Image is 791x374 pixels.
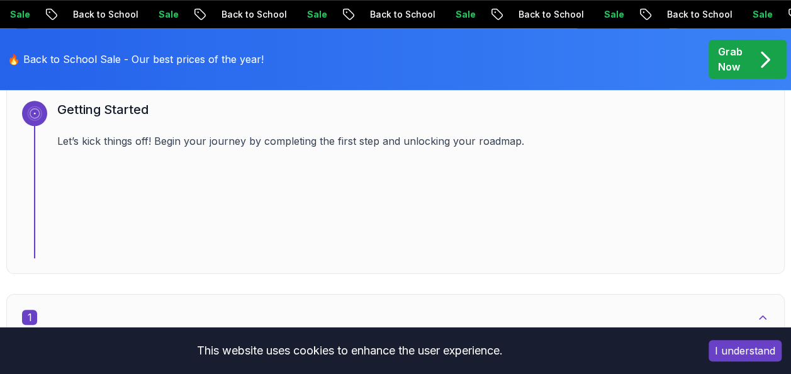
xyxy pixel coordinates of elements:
[738,8,778,21] p: Sale
[57,101,769,118] h3: Getting Started
[206,8,292,21] p: Back to School
[589,8,629,21] p: Sale
[57,133,769,149] p: Let’s kick things off! Begin your journey by completing the first step and unlocking your roadmap.
[355,8,440,21] p: Back to School
[58,8,143,21] p: Back to School
[9,337,690,365] div: This website uses cookies to enhance the user experience.
[440,8,481,21] p: Sale
[718,44,743,74] p: Grab Now
[143,8,184,21] p: Sale
[709,340,782,361] button: Accept cookies
[652,8,738,21] p: Back to School
[503,8,589,21] p: Back to School
[22,310,37,325] span: 1
[8,52,264,67] p: 🔥 Back to School Sale - Our best prices of the year!
[292,8,332,21] p: Sale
